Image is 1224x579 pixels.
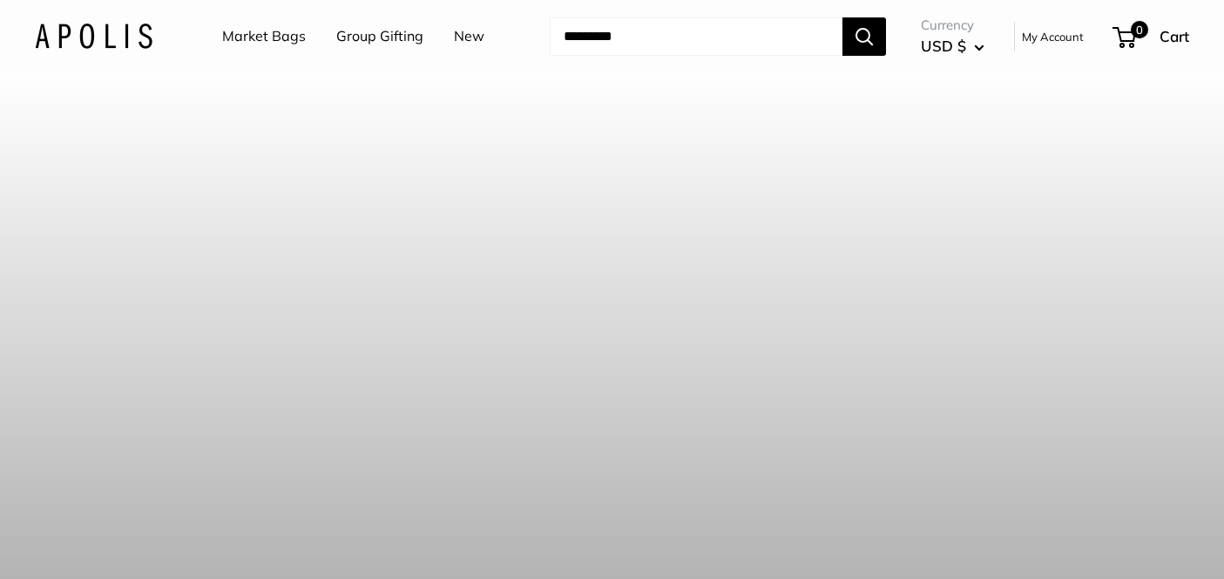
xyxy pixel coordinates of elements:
a: Group Gifting [336,24,423,50]
a: 0 Cart [1114,23,1189,51]
span: Currency [921,13,984,37]
span: Cart [1160,27,1189,45]
a: Market Bags [222,24,306,50]
button: USD $ [921,32,984,60]
a: New [454,24,484,50]
a: My Account [1022,26,1084,47]
img: Apolis [35,24,152,49]
button: Search [842,17,886,56]
span: 0 [1131,21,1148,38]
span: USD $ [921,37,966,55]
input: Search... [550,17,842,56]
